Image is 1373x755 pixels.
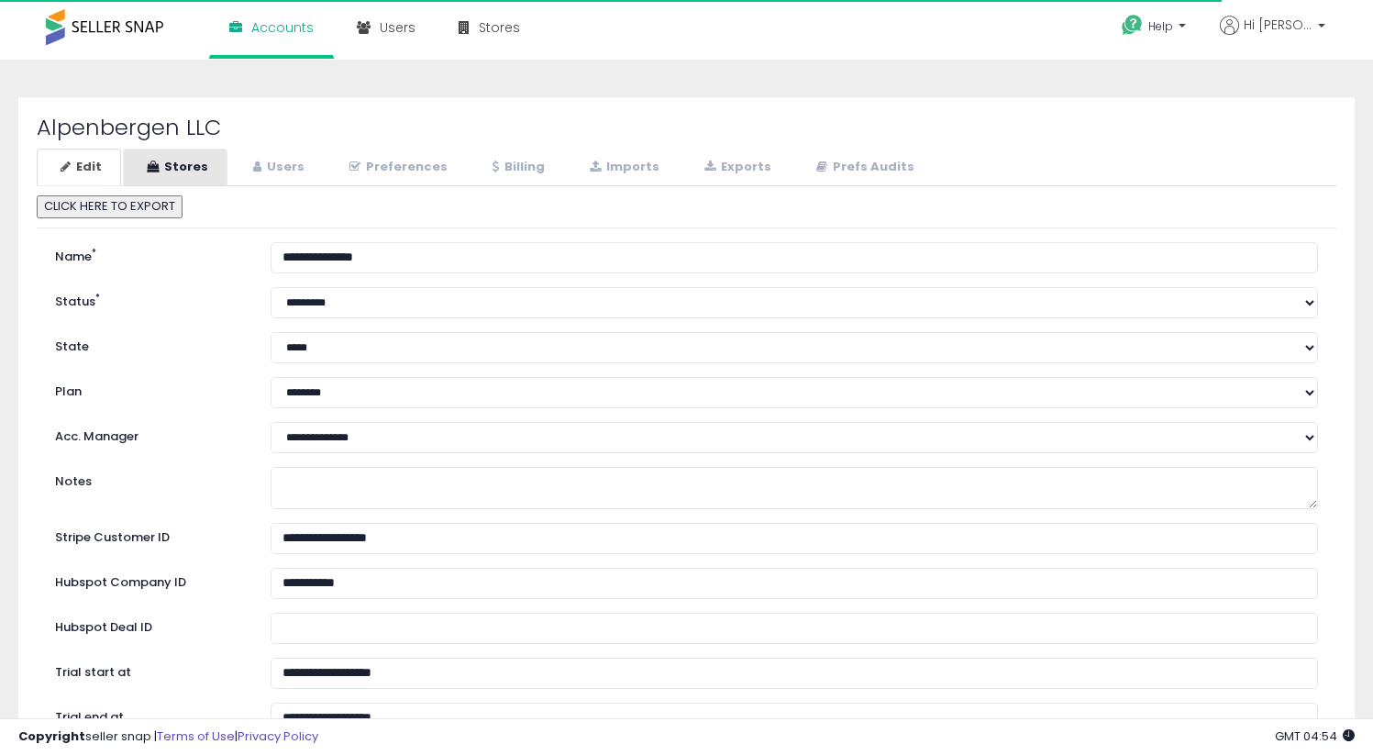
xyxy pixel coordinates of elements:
label: Plan [41,377,257,401]
strong: Copyright [18,727,85,745]
a: Imports [566,149,679,186]
label: Trial start at [41,658,257,682]
a: Terms of Use [157,727,235,745]
label: Notes [41,467,257,491]
label: Stripe Customer ID [41,523,257,547]
a: Billing [469,149,564,186]
h2: Alpenbergen LLC [37,116,1336,139]
label: Hubspot Deal ID [41,613,257,637]
span: Users [380,18,415,37]
span: Help [1148,18,1173,34]
label: Name [41,242,257,266]
a: Stores [123,149,227,186]
a: Users [229,149,324,186]
i: Get Help [1121,14,1144,37]
a: Edit [37,149,121,186]
span: 2025-08-18 04:54 GMT [1275,727,1355,745]
span: Hi [PERSON_NAME] [1244,16,1312,34]
label: Status [41,287,257,311]
span: Stores [479,18,520,37]
a: Preferences [326,149,467,186]
a: Hi [PERSON_NAME] [1220,16,1325,57]
a: Exports [681,149,791,186]
label: State [41,332,257,356]
a: Prefs Audits [792,149,934,186]
label: Trial end at [41,703,257,727]
label: Hubspot Company ID [41,568,257,592]
label: Acc. Manager [41,422,257,446]
button: CLICK HERE TO EXPORT [37,195,183,218]
a: Privacy Policy [238,727,318,745]
span: Accounts [251,18,314,37]
div: seller snap | | [18,728,318,746]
